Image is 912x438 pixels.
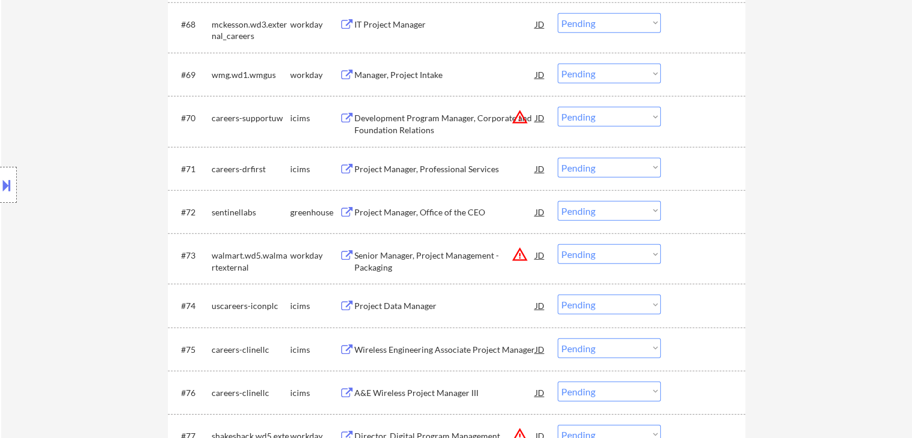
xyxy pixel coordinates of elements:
[181,300,202,312] div: #74
[354,387,535,399] div: A&E Wireless Project Manager III
[290,112,339,124] div: icims
[354,250,535,273] div: Senior Manager, Project Management - Packaging
[354,69,535,81] div: Manager, Project Intake
[290,250,339,262] div: workday
[534,107,546,128] div: JD
[181,69,202,81] div: #69
[354,344,535,356] div: Wireless Engineering Associate Project Manager
[290,344,339,356] div: icims
[354,112,535,136] div: Development Program Manager, Corporate and Foundation Relations
[212,69,290,81] div: wmg.wd1.wmgus
[212,112,290,124] div: careers-supportuw
[290,206,339,218] div: greenhouse
[534,64,546,85] div: JD
[212,206,290,218] div: sentinellabs
[511,246,528,263] button: warning_amber
[534,338,546,360] div: JD
[511,109,528,125] button: warning_amber
[354,300,535,312] div: Project Data Manager
[354,19,535,31] div: IT Project Manager
[534,382,546,403] div: JD
[181,19,202,31] div: #68
[290,163,339,175] div: icims
[354,163,535,175] div: Project Manager, Professional Services
[290,387,339,399] div: icims
[354,206,535,218] div: Project Manager, Office of the CEO
[181,387,202,399] div: #76
[534,13,546,35] div: JD
[534,295,546,316] div: JD
[181,344,202,356] div: #75
[290,69,339,81] div: workday
[212,387,290,399] div: careers-clinellc
[212,163,290,175] div: careers-drfirst
[212,344,290,356] div: careers-clinellc
[212,300,290,312] div: uscareers-iconplc
[534,244,546,266] div: JD
[534,158,546,179] div: JD
[534,201,546,223] div: JD
[290,300,339,312] div: icims
[290,19,339,31] div: workday
[212,250,290,273] div: walmart.wd5.walmartexternal
[212,19,290,42] div: mckesson.wd3.external_careers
